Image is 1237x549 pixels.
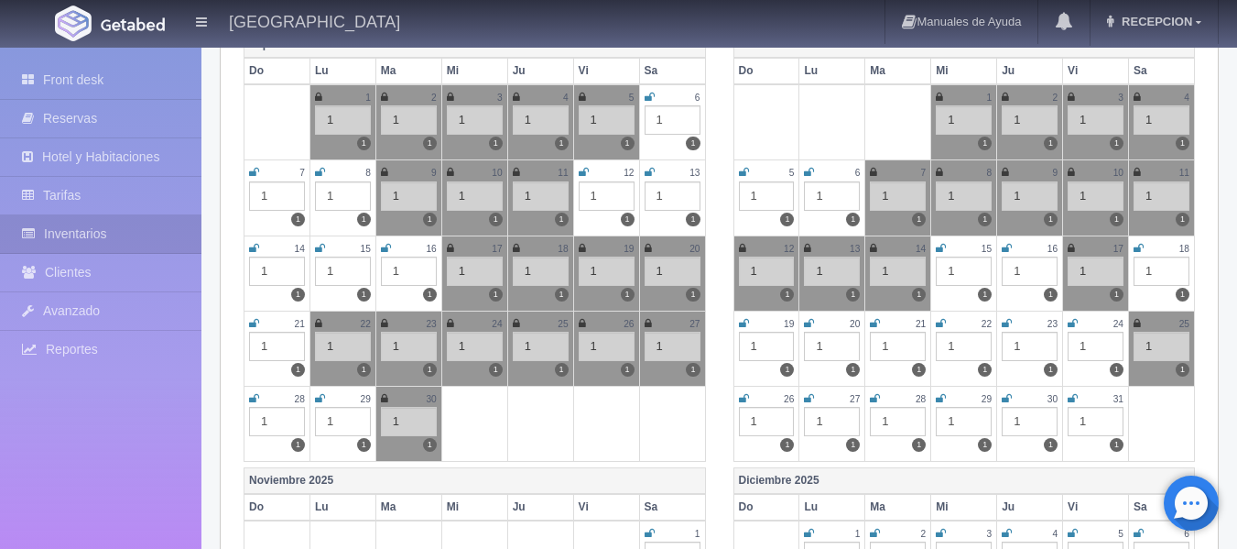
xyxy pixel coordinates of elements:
small: 6 [855,168,861,178]
div: 1 [645,181,700,211]
label: 1 [489,363,503,377]
small: 8 [365,168,371,178]
th: Do [733,494,799,521]
small: 7 [921,168,927,178]
div: 1 [645,105,700,135]
small: 19 [784,319,794,329]
label: 1 [780,438,794,452]
small: 24 [492,319,502,329]
small: 24 [1113,319,1123,329]
label: 1 [357,438,371,452]
small: 27 [850,394,860,404]
div: 1 [1002,332,1058,361]
div: 1 [804,332,860,361]
small: 4 [1052,529,1058,539]
div: 1 [381,181,437,211]
label: 1 [1110,438,1123,452]
label: 1 [1176,137,1189,150]
label: 1 [1044,137,1058,150]
label: 1 [686,213,700,226]
label: 1 [357,363,371,377]
small: 4 [563,93,569,103]
label: 1 [1044,438,1058,452]
small: 28 [916,394,926,404]
th: Ju [997,58,1063,84]
small: 30 [426,394,436,404]
th: Lu [309,58,375,84]
label: 1 [555,363,569,377]
div: 1 [936,105,992,135]
div: 1 [804,407,860,436]
div: 1 [381,257,437,286]
th: Sa [639,494,705,521]
div: 1 [870,407,926,436]
label: 1 [686,363,700,377]
label: 1 [686,137,700,150]
h4: [GEOGRAPHIC_DATA] [229,9,400,32]
th: Lu [309,494,375,521]
th: Ma [865,58,931,84]
label: 1 [555,137,569,150]
div: 1 [513,332,569,361]
small: 5 [1118,529,1123,539]
label: 1 [978,213,992,226]
div: 1 [936,257,992,286]
div: 1 [739,332,795,361]
small: 20 [850,319,860,329]
label: 1 [423,363,437,377]
small: 11 [1179,168,1189,178]
div: 1 [1068,181,1123,211]
label: 1 [621,363,635,377]
div: 1 [1134,257,1189,286]
th: Ju [507,58,573,84]
label: 1 [846,213,860,226]
label: 1 [846,288,860,302]
small: 9 [1052,168,1058,178]
img: Getabed [55,5,92,41]
label: 1 [780,288,794,302]
label: 1 [846,363,860,377]
div: 1 [579,181,635,211]
label: 1 [1044,288,1058,302]
div: 1 [804,257,860,286]
div: 1 [870,257,926,286]
th: Ma [375,58,441,84]
label: 1 [978,137,992,150]
small: 15 [361,244,371,254]
small: 23 [426,319,436,329]
small: 1 [855,529,861,539]
th: Mi [441,58,507,84]
small: 17 [492,244,502,254]
small: 28 [295,394,305,404]
div: 1 [513,105,569,135]
small: 12 [624,168,634,178]
th: Do [733,58,799,84]
th: Sa [1129,58,1195,84]
small: 15 [982,244,992,254]
div: 1 [870,181,926,211]
th: Ma [865,494,931,521]
small: 17 [1113,244,1123,254]
th: Ju [507,494,573,521]
div: 1 [1068,332,1123,361]
div: 1 [1002,257,1058,286]
label: 1 [978,288,992,302]
small: 3 [497,93,503,103]
div: 1 [579,332,635,361]
label: 1 [357,288,371,302]
small: 13 [689,168,700,178]
div: 1 [936,407,992,436]
label: 1 [978,363,992,377]
small: 12 [784,244,794,254]
small: 29 [361,394,371,404]
label: 1 [1110,363,1123,377]
small: 14 [916,244,926,254]
small: 16 [1047,244,1058,254]
small: 3 [1118,93,1123,103]
small: 22 [361,319,371,329]
small: 6 [695,93,700,103]
label: 1 [1044,363,1058,377]
small: 14 [295,244,305,254]
small: 18 [1179,244,1189,254]
th: Vi [573,58,639,84]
